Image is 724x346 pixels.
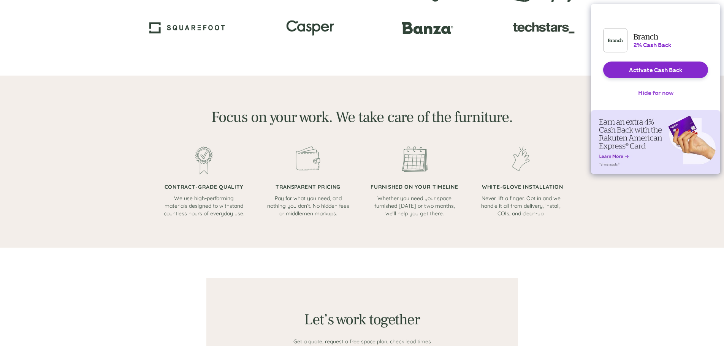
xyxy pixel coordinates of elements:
span: TRANSPARENT PRICING [276,183,341,190]
span: CONTRACT-GRADE QUALITY [165,183,243,190]
span: Let’s work together [304,310,420,329]
span: FURNISHED ON YOUR TIMELINE [371,183,458,190]
span: Focus on your work. We take care of the furniture. [211,107,512,127]
span: We use high-performing materials designed to withstand countless hours of everyday use. [164,195,244,217]
span: WHITE-GLOVE INSTALLATION [482,183,563,190]
input: Submit [77,148,117,164]
span: Pay for what you need, and nothing you don’t. No hidden fees or middlemen markups. [267,195,349,217]
span: Never lift a finger. Opt in and we handle it all from delivery, install, COIs, and clean-up. [481,195,561,217]
span: Whether you need your space furnished [DATE] or two months, we’ll help you get there. [374,195,455,217]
